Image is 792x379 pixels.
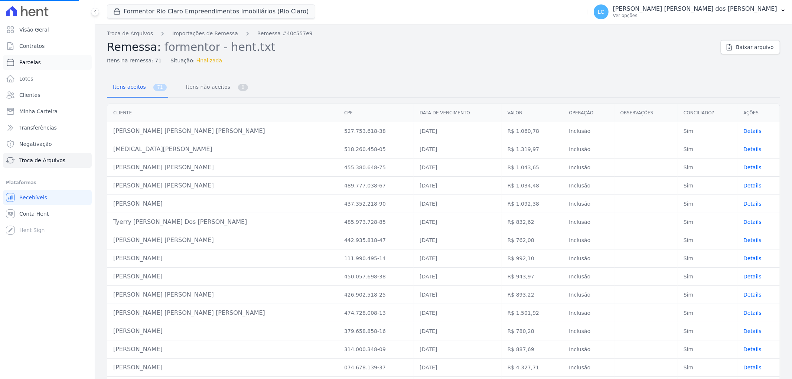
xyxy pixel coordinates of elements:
[678,140,737,159] td: Sim
[107,30,153,37] a: Troca de Arquivos
[338,213,414,231] td: 485.973.728-85
[598,9,604,14] span: LC
[3,137,92,151] a: Negativação
[6,178,89,187] div: Plataformas
[502,249,563,268] td: R$ 992,10
[502,231,563,249] td: R$ 762,08
[19,124,57,131] span: Transferências
[563,213,615,231] td: Inclusão
[563,231,615,249] td: Inclusão
[502,122,563,140] td: R$ 1.060,78
[107,78,250,98] nav: Tab selector
[196,57,222,65] span: Finalizada
[502,359,563,377] td: R$ 4.327,71
[19,42,45,50] span: Contratos
[107,104,338,122] th: Cliente
[107,322,338,340] td: [PERSON_NAME]
[743,219,762,225] a: Details
[613,5,777,13] p: [PERSON_NAME] [PERSON_NAME] dos [PERSON_NAME]
[108,79,147,94] span: Itens aceitos
[743,346,762,352] a: Details
[743,201,762,207] span: translation missing: pt-BR.manager.charges.file_imports.show.table_row.details
[678,195,737,213] td: Sim
[338,340,414,359] td: 314.000.348-09
[502,159,563,177] td: R$ 1.043,65
[678,213,737,231] td: Sim
[19,210,49,218] span: Conta Hent
[414,140,502,159] td: [DATE]
[678,322,737,340] td: Sim
[678,159,737,177] td: Sim
[338,268,414,286] td: 450.057.698-38
[736,43,774,51] span: Baixar arquivo
[414,268,502,286] td: [DATE]
[678,359,737,377] td: Sim
[414,195,502,213] td: [DATE]
[743,255,762,261] span: translation missing: pt-BR.manager.charges.file_imports.show.table_row.details
[172,30,238,37] a: Importações de Remessa
[743,164,762,170] a: Details
[678,231,737,249] td: Sim
[338,195,414,213] td: 437.352.218-90
[182,79,232,94] span: Itens não aceitos
[414,177,502,195] td: [DATE]
[338,140,414,159] td: 518.260.458-05
[164,40,276,53] span: formentor - hent.txt
[563,359,615,377] td: Inclusão
[338,359,414,377] td: 074.678.139-37
[737,104,780,122] th: Ações
[502,286,563,304] td: R$ 893,22
[107,57,162,65] span: Itens na remessa: 71
[743,310,762,316] a: Details
[107,140,338,159] td: [MEDICAL_DATA][PERSON_NAME]
[338,122,414,140] td: 527.753.618-38
[613,13,777,19] p: Ver opções
[502,304,563,322] td: R$ 1.501,92
[107,304,338,322] td: [PERSON_NAME] [PERSON_NAME] [PERSON_NAME]
[414,249,502,268] td: [DATE]
[563,122,615,140] td: Inclusão
[502,340,563,359] td: R$ 887,69
[563,104,615,122] th: Operação
[743,328,762,334] span: translation missing: pt-BR.manager.charges.file_imports.show.table_row.details
[563,140,615,159] td: Inclusão
[414,286,502,304] td: [DATE]
[338,104,414,122] th: CPF
[502,104,563,122] th: Valor
[502,322,563,340] td: R$ 780,28
[678,249,737,268] td: Sim
[743,328,762,334] a: Details
[743,310,762,316] span: translation missing: pt-BR.manager.charges.file_imports.show.table_row.details
[19,194,47,201] span: Recebíveis
[743,365,762,370] span: translation missing: pt-BR.manager.charges.file_imports.show.table_row.details
[743,164,762,170] span: translation missing: pt-BR.manager.charges.file_imports.show.table_row.details
[678,340,737,359] td: Sim
[502,213,563,231] td: R$ 832,62
[721,40,780,54] a: Baixar arquivo
[588,1,792,22] button: LC [PERSON_NAME] [PERSON_NAME] dos [PERSON_NAME] Ver opções
[19,26,49,33] span: Visão Geral
[414,359,502,377] td: [DATE]
[743,274,762,280] span: translation missing: pt-BR.manager.charges.file_imports.show.table_row.details
[563,340,615,359] td: Inclusão
[743,183,762,189] a: Details
[678,177,737,195] td: Sim
[3,71,92,86] a: Lotes
[743,237,762,243] span: translation missing: pt-BR.manager.charges.file_imports.show.table_row.details
[743,128,762,134] span: translation missing: pt-BR.manager.charges.file_imports.show.table_row.details
[743,201,762,207] a: Details
[107,40,161,53] span: Remessa:
[3,39,92,53] a: Contratos
[107,78,168,98] a: Itens aceitos 71
[743,146,762,152] a: Details
[3,22,92,37] a: Visão Geral
[19,140,52,148] span: Negativação
[19,59,41,66] span: Parcelas
[107,213,338,231] td: Tyerry [PERSON_NAME] Dos [PERSON_NAME]
[563,304,615,322] td: Inclusão
[414,322,502,340] td: [DATE]
[502,177,563,195] td: R$ 1.034,48
[743,219,762,225] span: translation missing: pt-BR.manager.charges.file_imports.show.table_row.details
[107,177,338,195] td: [PERSON_NAME] [PERSON_NAME]
[180,78,250,98] a: Itens não aceitos 0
